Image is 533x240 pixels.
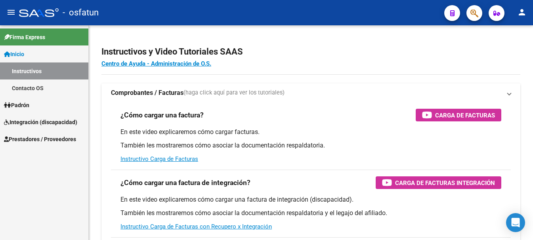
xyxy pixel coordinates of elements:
strong: Comprobantes / Facturas [111,89,183,97]
mat-icon: menu [6,8,16,17]
span: Carga de Facturas [435,110,495,120]
mat-expansion-panel-header: Comprobantes / Facturas(haga click aquí para ver los tutoriales) [101,83,520,102]
p: También les mostraremos cómo asociar la documentación respaldatoria. [120,141,501,150]
a: Centro de Ayuda - Administración de O.S. [101,60,211,67]
a: Instructivo Carga de Facturas [120,155,198,163]
button: Carga de Facturas Integración [376,176,501,189]
span: Prestadores / Proveedores [4,135,76,144]
span: (haga click aquí para ver los tutoriales) [183,89,285,97]
h3: ¿Cómo cargar una factura de integración? [120,177,250,188]
div: Open Intercom Messenger [506,213,525,232]
h3: ¿Cómo cargar una factura? [120,110,204,121]
button: Carga de Facturas [416,109,501,121]
a: Instructivo Carga de Facturas con Recupero x Integración [120,223,272,230]
span: Padrón [4,101,29,110]
h2: Instructivos y Video Tutoriales SAAS [101,44,520,59]
p: En este video explicaremos cómo cargar una factura de integración (discapacidad). [120,195,501,204]
mat-icon: person [517,8,527,17]
span: Firma Express [4,33,45,42]
span: - osfatun [63,4,99,21]
p: También les mostraremos cómo asociar la documentación respaldatoria y el legajo del afiliado. [120,209,501,217]
span: Carga de Facturas Integración [395,178,495,188]
span: Integración (discapacidad) [4,118,77,127]
p: En este video explicaremos cómo cargar facturas. [120,128,501,136]
span: Inicio [4,50,24,59]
